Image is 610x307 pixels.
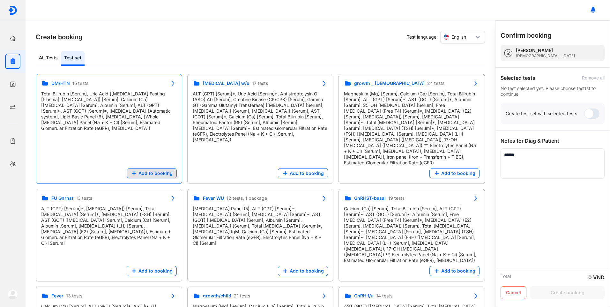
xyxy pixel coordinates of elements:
span: 19 tests [388,195,405,201]
button: Add to booking [278,266,328,276]
button: Cancel [501,286,526,299]
img: logo [8,289,18,299]
div: ALT (GPT) [Serum]*, Uric Acid [Serum]*, Antistreptolysin O (ASO) Ab [Serum], Creatine Kinase (CK/... [193,91,328,143]
div: Calcium (Ca) [Serum], Total Bilirubin [Serum], ALT (GPT) [Serum]*, AST (GOT) [Serum]*, Albumin [S... [344,206,480,263]
div: Test language: [407,31,485,43]
span: Add to booking [441,170,475,176]
div: Selected tests [501,74,535,82]
div: Create test set with selected tests [506,111,577,116]
button: Add to booking [429,168,480,178]
span: 15 tests [72,80,88,86]
div: 0 VND [588,273,605,281]
span: 13 tests [66,293,82,299]
span: 17 tests [252,80,268,86]
h3: Create booking [36,33,83,41]
div: [DEMOGRAPHIC_DATA] - [DATE] [516,53,575,58]
span: Fever [51,293,63,299]
span: 12 tests, 1 package [227,195,267,201]
div: [MEDICAL_DATA] Panel (5), ALT (GPT) [Serum]*, [MEDICAL_DATA]) [Serum], [MEDICAL_DATA] [Serum]*, A... [193,206,328,246]
div: No test selected yet. Please choose test(s) to continue [501,86,605,97]
span: [MEDICAL_DATA] w/u [203,80,249,86]
button: Create booking [530,286,605,299]
h3: Confirm booking [501,31,552,40]
span: 14 tests [376,293,392,299]
span: Add to booking [138,170,173,176]
button: Add to booking [429,266,480,276]
div: Test set [61,51,85,66]
img: logo [8,5,18,15]
span: FU Gnrhst [51,195,73,201]
span: 24 tests [427,80,444,86]
div: [PERSON_NAME] [516,48,575,53]
div: ALT (GPT) [Serum]*, [MEDICAL_DATA]) [Serum], Total [MEDICAL_DATA] [Serum]*, [MEDICAL_DATA] (FSH) ... [41,206,177,246]
span: growth/child [203,293,231,299]
button: Add to booking [127,266,177,276]
div: Notes for Diag & Patient [501,137,605,145]
span: Fever WU [203,195,224,201]
div: Magnesium (Mg) [Serum], Calcium (Ca) [Serum], Total Bilirubin [Serum], ALT (GPT) [Serum]*, AST (G... [344,91,480,166]
span: Add to booking [441,268,475,274]
span: GnRH f/u [354,293,374,299]
div: Total Bilirubin [Serum], Uric Acid [[MEDICAL_DATA] Fasting [Plasma], [MEDICAL_DATA]) [Serum], Cal... [41,91,177,131]
div: Remove all [582,75,605,81]
span: GnRHST-basal [354,195,386,201]
span: 21 tests [234,293,250,299]
span: Add to booking [290,170,324,176]
span: 13 tests [76,195,92,201]
div: All Tests [36,51,61,66]
div: Total [501,273,511,281]
button: Add to booking [127,168,177,178]
span: DM/HTN [51,80,70,86]
span: Add to booking [138,268,173,274]
span: growth _ [DEMOGRAPHIC_DATA] [354,80,425,86]
span: English [451,34,466,40]
span: Add to booking [290,268,324,274]
button: Add to booking [278,168,328,178]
